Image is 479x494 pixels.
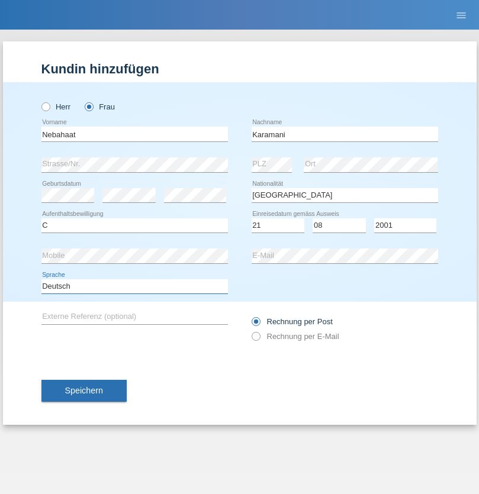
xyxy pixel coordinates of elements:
i: menu [455,9,467,21]
span: Speichern [65,386,103,395]
button: Speichern [41,380,127,402]
label: Herr [41,102,71,111]
label: Rechnung per E-Mail [252,332,339,341]
a: menu [449,11,473,18]
input: Rechnung per E-Mail [252,332,259,347]
label: Rechnung per Post [252,317,333,326]
h1: Kundin hinzufügen [41,62,438,76]
input: Herr [41,102,49,110]
input: Rechnung per Post [252,317,259,332]
input: Frau [85,102,92,110]
label: Frau [85,102,115,111]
